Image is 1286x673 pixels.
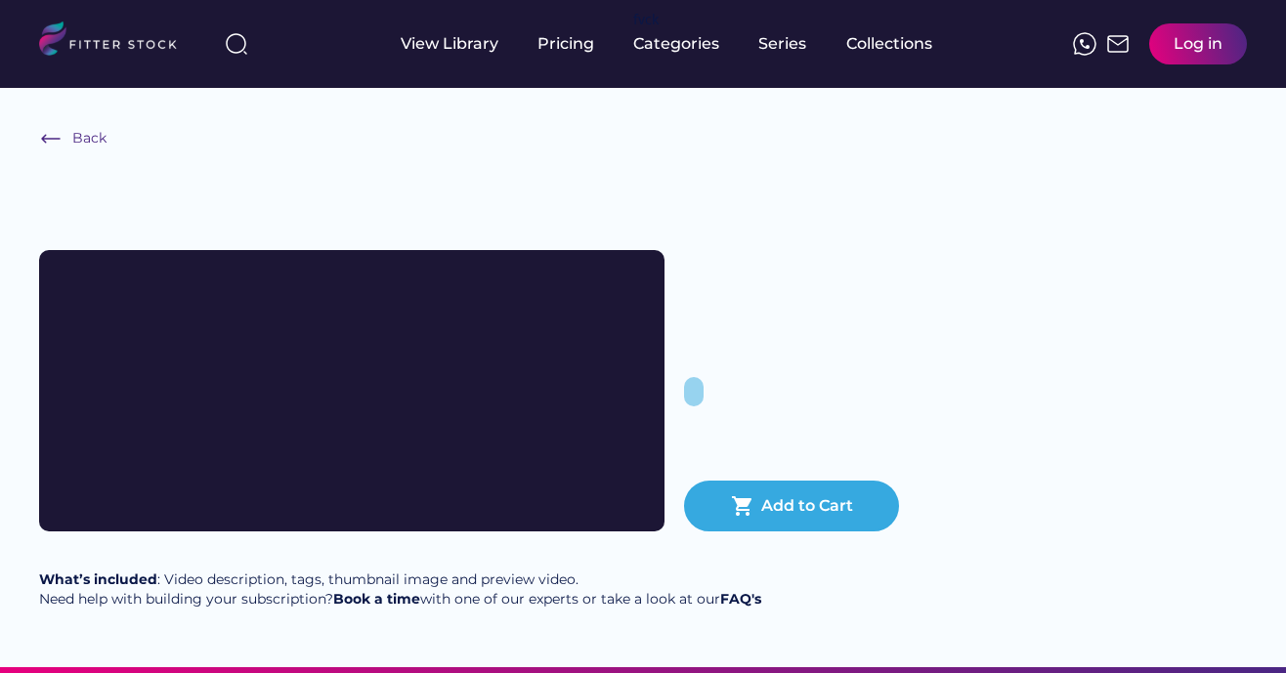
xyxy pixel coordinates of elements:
[225,32,248,56] img: search-normal%203.svg
[1073,32,1096,56] img: meteor-icons_whatsapp%20%281%29.svg
[633,10,659,29] div: fvck
[401,33,498,55] div: View Library
[537,33,594,55] div: Pricing
[720,590,761,608] a: FAQ's
[39,570,761,609] div: : Video description, tags, thumbnail image and preview video. Need help with building your subscr...
[761,495,853,517] div: Add to Cart
[39,570,157,588] strong: What’s included
[39,21,193,62] img: LOGO.svg
[72,129,107,148] div: Back
[731,494,754,518] button: shopping_cart
[633,33,719,55] div: Categories
[846,33,932,55] div: Collections
[39,127,63,150] img: Frame%20%286%29.svg
[1174,33,1222,55] div: Log in
[925,494,949,518] img: yH5BAEAAAAALAAAAAABAAEAAAIBRAA7
[102,250,602,531] img: yH5BAEAAAAALAAAAAABAAEAAAIBRAA7
[1106,32,1130,56] img: Frame%2051.svg
[758,33,807,55] div: Series
[333,590,420,608] a: Book a time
